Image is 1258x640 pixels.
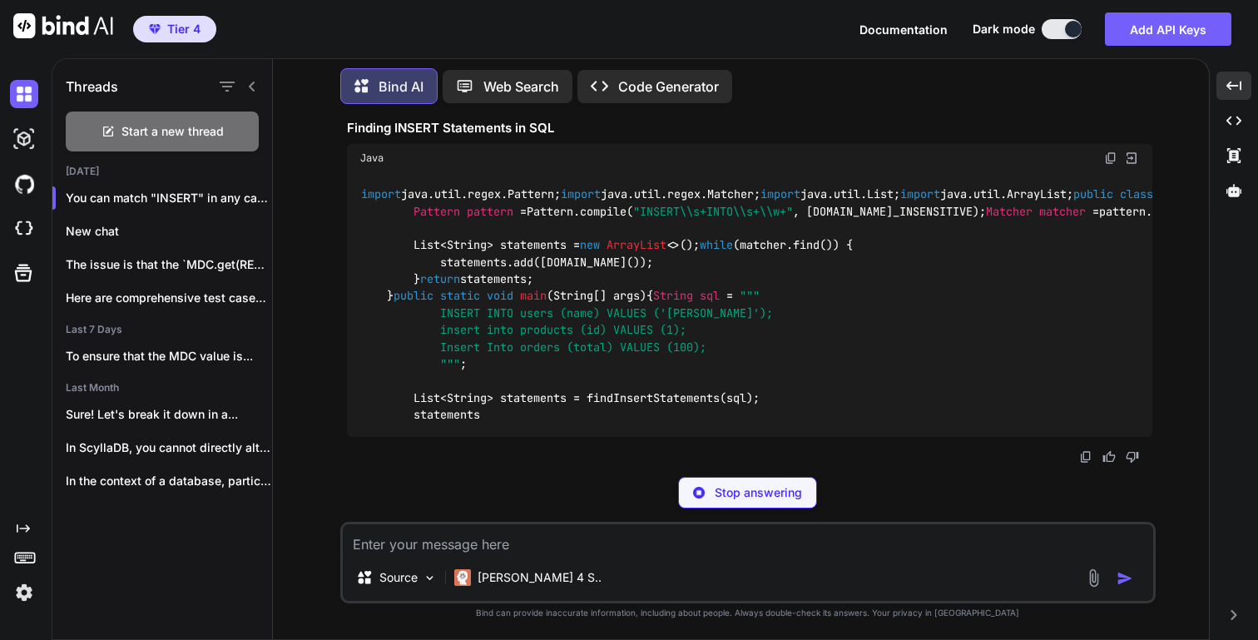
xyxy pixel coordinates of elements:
[13,13,113,38] img: Bind AI
[478,569,602,586] p: [PERSON_NAME] 4 S..
[1039,204,1086,219] span: matcher
[859,22,948,37] span: Documentation
[420,271,460,286] span: return
[66,348,272,365] p: To ensure that the MDC value is...
[1120,186,1153,201] span: class
[10,80,38,108] img: darkChat
[1105,12,1231,46] button: Add API Keys
[379,77,423,97] p: Bind AI
[1084,568,1103,588] img: attachment
[487,289,513,304] span: void
[361,186,401,201] span: import
[1073,186,1113,201] span: public
[1092,204,1099,219] span: =
[379,569,418,586] p: Source
[561,186,601,201] span: import
[66,406,272,423] p: Sure! Let's break it down in a...
[633,204,793,219] span: "INSERT\\s+INTO\\s+\\w+"
[986,204,1033,219] span: Matcher
[347,119,1152,138] h3: Finding INSERT Statements in SQL
[66,77,118,97] h1: Threads
[440,289,480,304] span: static
[10,578,38,607] img: settings
[607,238,666,253] span: ArrayList
[66,223,272,240] p: New chat
[1126,450,1139,464] img: dislike
[66,190,272,206] p: You can match "INSERT" in any case varia...
[1104,151,1117,165] img: copy
[66,256,272,273] p: The issue is that the `MDC.get(REQUEST_I...
[467,204,513,219] span: pattern
[360,151,384,165] span: Java
[700,289,720,304] span: sql
[520,289,547,304] span: main
[52,165,272,178] h2: [DATE]
[900,186,940,201] span: import
[10,170,38,198] img: githubDark
[66,290,272,306] p: Here are comprehensive test cases for the...
[700,238,733,253] span: while
[760,186,800,201] span: import
[423,571,437,585] img: Pick Models
[653,289,693,304] span: String
[414,204,460,219] span: Pattern
[52,381,272,394] h2: Last Month
[66,439,272,456] p: In ScyllaDB, you cannot directly alter the...
[520,204,527,219] span: =
[580,238,600,253] span: new
[1117,570,1133,587] img: icon
[52,323,272,336] h2: Last 7 Days
[121,123,224,140] span: Start a new thread
[133,16,216,42] button: premiumTier 4
[618,77,719,97] p: Code Generator
[10,125,38,153] img: darkAi-studio
[1079,450,1092,464] img: copy
[1102,450,1116,464] img: like
[10,215,38,243] img: cloudideIcon
[167,21,201,37] span: Tier 4
[454,569,471,586] img: Claude 4 Sonnet
[394,289,433,304] span: public
[360,289,773,372] span: """ INSERT INTO users (name) VALUES ('[PERSON_NAME]'); insert into products (id) VALUES (1); Inse...
[973,21,1035,37] span: Dark mode
[483,77,559,97] p: Web Search
[726,289,733,304] span: =
[149,24,161,34] img: premium
[1124,151,1139,166] img: Open in Browser
[547,289,646,304] span: (String[] args)
[859,21,948,38] button: Documentation
[340,607,1156,619] p: Bind can provide inaccurate information, including about people. Always double-check its answers....
[66,473,272,489] p: In the context of a database, particularly...
[715,484,802,501] p: Stop answering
